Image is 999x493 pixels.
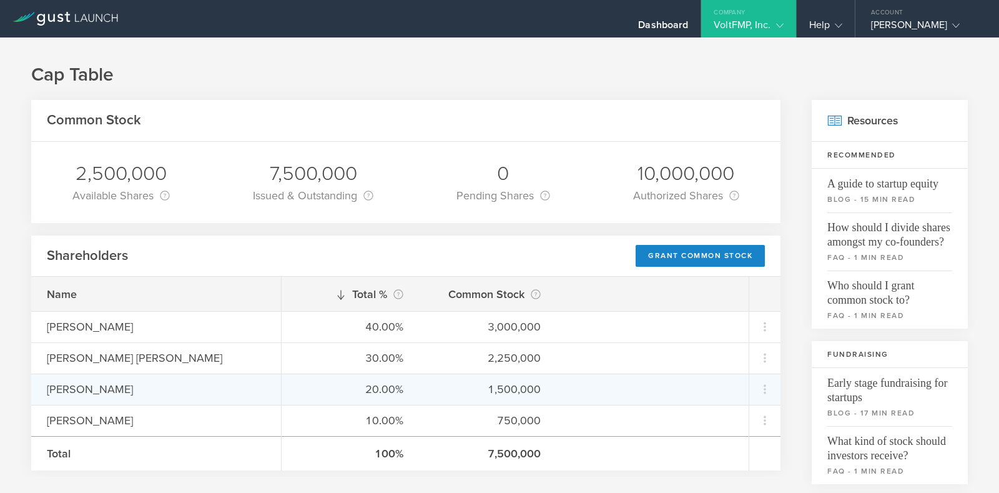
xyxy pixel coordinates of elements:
[633,161,739,187] div: 10,000,000
[456,187,550,204] div: Pending Shares
[827,169,952,191] span: A guide to startup equity
[827,212,952,249] span: How should I divide shares amongst my co-founders?
[72,187,170,204] div: Available Shares
[812,271,968,329] a: Who should I grant common stock to?faq - 1 min read
[47,111,141,129] h2: Common Stock
[827,252,952,263] small: faq - 1 min read
[253,187,373,204] div: Issued & Outstanding
[633,187,739,204] div: Authorized Shares
[47,247,128,265] h2: Shareholders
[809,19,842,37] div: Help
[435,446,541,462] div: 7,500,000
[435,286,541,303] div: Common Stock
[827,310,952,321] small: faq - 1 min read
[812,169,968,212] a: A guide to startup equityblog - 15 min read
[47,286,265,302] div: Name
[812,368,968,426] a: Early stage fundraising for startupsblog - 17 min read
[297,412,403,429] div: 10.00%
[297,381,403,397] div: 20.00%
[72,161,170,187] div: 2,500,000
[827,426,952,463] span: What kind of stock should investors receive?
[827,194,952,205] small: blog - 15 min read
[812,426,968,484] a: What kind of stock should investors receive?faq - 1 min read
[47,350,265,366] div: [PERSON_NAME] [PERSON_NAME]
[636,245,765,267] div: Grant Common Stock
[31,62,968,87] h1: Cap Table
[297,319,403,335] div: 40.00%
[456,161,550,187] div: 0
[812,142,968,169] h3: Recommended
[812,100,968,142] h2: Resources
[435,350,541,366] div: 2,250,000
[47,319,265,335] div: [PERSON_NAME]
[638,19,688,37] div: Dashboard
[47,381,265,397] div: [PERSON_NAME]
[47,412,265,429] div: [PERSON_NAME]
[871,19,977,37] div: [PERSON_NAME]
[827,368,952,405] span: Early stage fundraising for startups
[827,407,952,419] small: blog - 17 min read
[297,350,403,366] div: 30.00%
[714,19,783,37] div: VoltFMP, Inc.
[812,212,968,271] a: How should I divide shares amongst my co-founders?faq - 1 min read
[47,446,265,462] div: Total
[827,271,952,307] span: Who should I grant common stock to?
[435,381,541,397] div: 1,500,000
[435,319,541,335] div: 3,000,000
[812,341,968,368] h3: Fundraising
[827,466,952,477] small: faq - 1 min read
[253,161,373,187] div: 7,500,000
[297,446,403,462] div: 100%
[435,412,541,429] div: 750,000
[297,286,403,303] div: Total %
